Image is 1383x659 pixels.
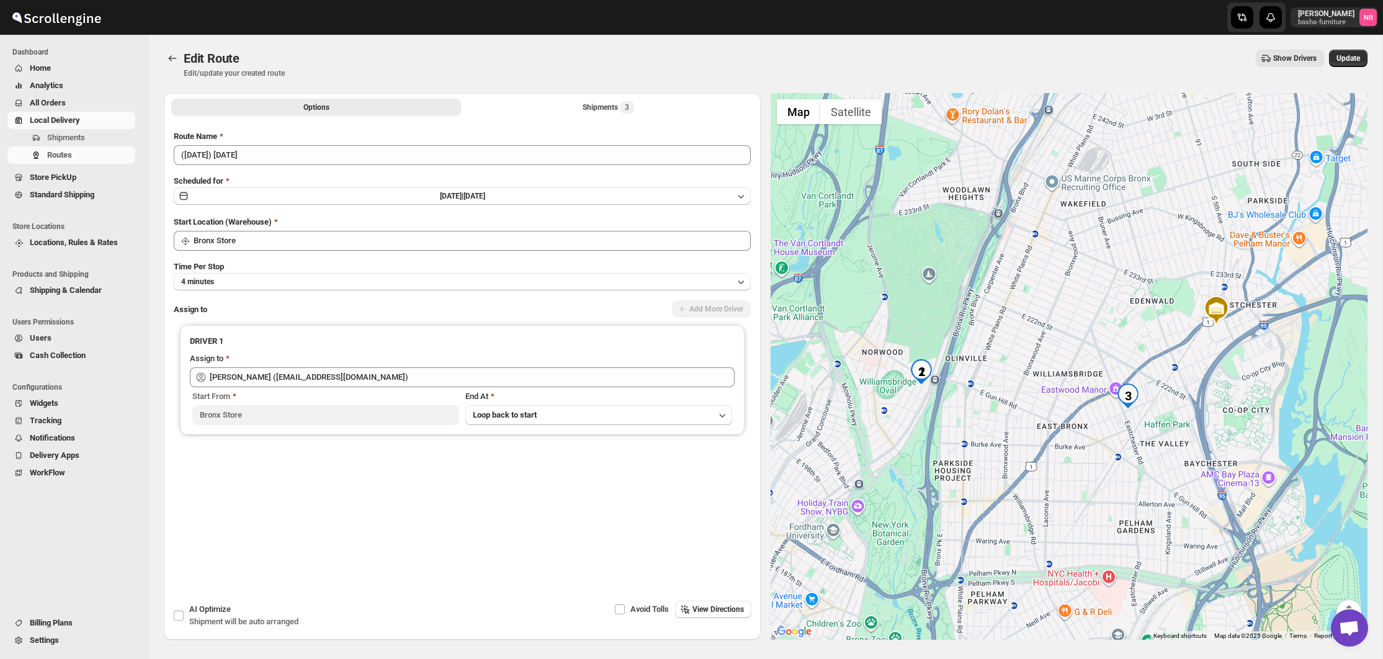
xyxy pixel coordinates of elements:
button: Analytics [7,77,135,94]
input: Search assignee [210,367,735,387]
a: Terms (opens in new tab) [1289,632,1307,639]
span: Shipments [47,133,85,142]
span: Start From [192,392,230,401]
span: Avoid Tolls [630,604,669,614]
span: Loop back to start [473,410,537,419]
span: WorkFlow [30,468,65,477]
img: ScrollEngine [10,2,103,33]
button: Locations, Rules & Rates [7,234,135,251]
span: [DATE] [463,192,485,200]
button: Map camera controls [1336,600,1361,625]
span: Products and Shipping [12,269,140,279]
span: Locations, Rules & Rates [30,238,118,247]
span: Users Permissions [12,317,140,327]
span: All Orders [30,98,66,107]
button: Show Drivers [1256,50,1324,67]
button: WorkFlow [7,464,135,482]
button: Settings [7,632,135,649]
span: Options [303,102,329,112]
img: Google [774,624,815,640]
button: Routes [164,50,181,67]
button: All Orders [7,94,135,112]
span: Widgets [30,398,58,408]
div: All Route Options [164,120,761,541]
span: Billing Plans [30,618,73,627]
p: Edit/update your created route [184,68,285,78]
span: Home [30,63,51,73]
button: Widgets [7,395,135,412]
span: Standard Shipping [30,190,94,199]
span: Assign to [174,305,207,314]
span: Map data ©2025 Google [1214,632,1282,639]
span: Route Name [174,132,217,141]
button: Cash Collection [7,347,135,364]
span: Routes [47,150,72,159]
button: Show street map [777,99,820,124]
button: Home [7,60,135,77]
span: Delivery Apps [30,451,79,460]
span: Local Delivery [30,115,80,125]
button: Tracking [7,412,135,429]
button: All Route Options [171,99,461,116]
div: 3 [1116,383,1140,408]
span: Analytics [30,81,63,90]
span: Start Location (Warehouse) [174,217,272,226]
button: Update [1329,50,1367,67]
span: Time Per Stop [174,262,224,271]
button: Users [7,329,135,347]
button: Shipping & Calendar [7,282,135,299]
span: Cash Collection [30,351,86,360]
button: Delivery Apps [7,447,135,464]
span: Configurations [12,382,140,392]
a: Open this area in Google Maps (opens a new window) [774,624,815,640]
button: [DATE]|[DATE] [174,187,751,205]
span: Nael Basha [1359,9,1377,26]
button: User menu [1291,7,1378,27]
span: Tracking [30,416,61,425]
div: 2 [909,359,934,384]
div: Shipments [583,101,634,114]
span: Settings [30,635,59,645]
button: Routes [7,146,135,164]
p: basha-furniture [1298,19,1354,26]
div: Open chat [1331,609,1368,647]
input: Search location [194,231,751,251]
span: Shipment will be auto arranged [189,617,298,626]
button: Selected Shipments [463,99,753,116]
span: Scheduled for [174,176,223,186]
button: Keyboard shortcuts [1153,632,1207,640]
button: Loop back to start [465,405,732,425]
a: Report a map error [1314,632,1364,639]
button: 4 minutes [174,273,751,290]
button: Billing Plans [7,614,135,632]
span: Store Locations [12,222,140,231]
span: Shipping & Calendar [30,285,102,295]
span: [DATE] | [440,192,463,200]
button: Show satellite imagery [820,99,882,124]
h3: DRIVER 1 [190,335,735,347]
span: Show Drivers [1273,53,1317,63]
button: Notifications [7,429,135,447]
span: Dashboard [12,47,140,57]
span: View Directions [692,604,744,614]
input: Eg: Bengaluru Route [174,145,751,165]
div: Assign to [190,352,223,365]
span: Edit Route [184,51,239,66]
span: Notifications [30,433,75,442]
button: View Directions [675,601,751,618]
div: End At [465,390,732,403]
text: NB [1364,14,1373,22]
span: Users [30,333,51,343]
span: Update [1336,53,1360,63]
span: 3 [625,102,629,112]
p: [PERSON_NAME] [1298,9,1354,19]
span: Store PickUp [30,173,76,182]
span: 4 minutes [181,277,214,287]
span: AI Optimize [189,604,231,614]
button: Shipments [7,129,135,146]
